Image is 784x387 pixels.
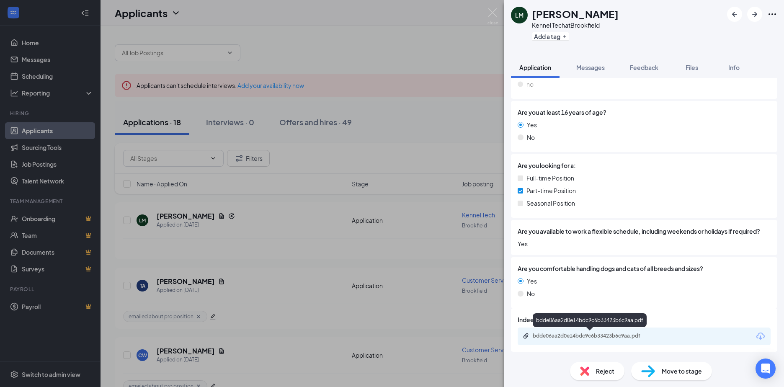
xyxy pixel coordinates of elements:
span: Are you looking for a: [518,161,576,170]
span: Yes [527,120,537,129]
span: Part-time Position [526,186,576,195]
svg: Plus [562,34,567,39]
span: Yes [527,276,537,286]
div: Kennel Tech at Brookfield [532,21,619,29]
span: Full-time Position [526,173,574,183]
span: Indeed Resume [518,315,562,324]
a: Paperclipbdde06aa2d0e14bdc9c6b33423b6c9aa.pdf [523,333,658,341]
span: Info [728,64,740,71]
span: Feedback [630,64,658,71]
span: Are you comfortable handling dogs and cats of all breeds and sizes? [518,264,703,273]
div: bdde06aa2d0e14bdc9c6b33423b6c9aa.pdf [533,333,650,339]
div: LM [515,11,524,19]
span: Are you at least 16 years of age? [518,108,606,117]
svg: Paperclip [523,333,529,339]
div: Open Intercom Messenger [756,359,776,379]
span: Yes [518,239,771,248]
span: Are you available to work a flexible schedule, including weekends or holidays if required? [518,227,760,236]
button: PlusAdd a tag [532,32,569,41]
button: ArrowRight [747,7,762,22]
span: Reject [596,366,614,376]
span: Files [686,64,698,71]
span: Application [519,64,551,71]
button: ArrowLeftNew [727,7,742,22]
svg: Download [756,331,766,341]
span: No [527,289,535,298]
svg: ArrowRight [750,9,760,19]
svg: ArrowLeftNew [730,9,740,19]
span: Seasonal Position [526,199,575,208]
span: no [526,80,534,89]
span: No [527,133,535,142]
svg: Ellipses [767,9,777,19]
div: bdde06aa2d0e14bdc9c6b33423b6c9aa.pdf [533,313,647,327]
span: Move to stage [662,366,702,376]
span: Messages [576,64,605,71]
h1: [PERSON_NAME] [532,7,619,21]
